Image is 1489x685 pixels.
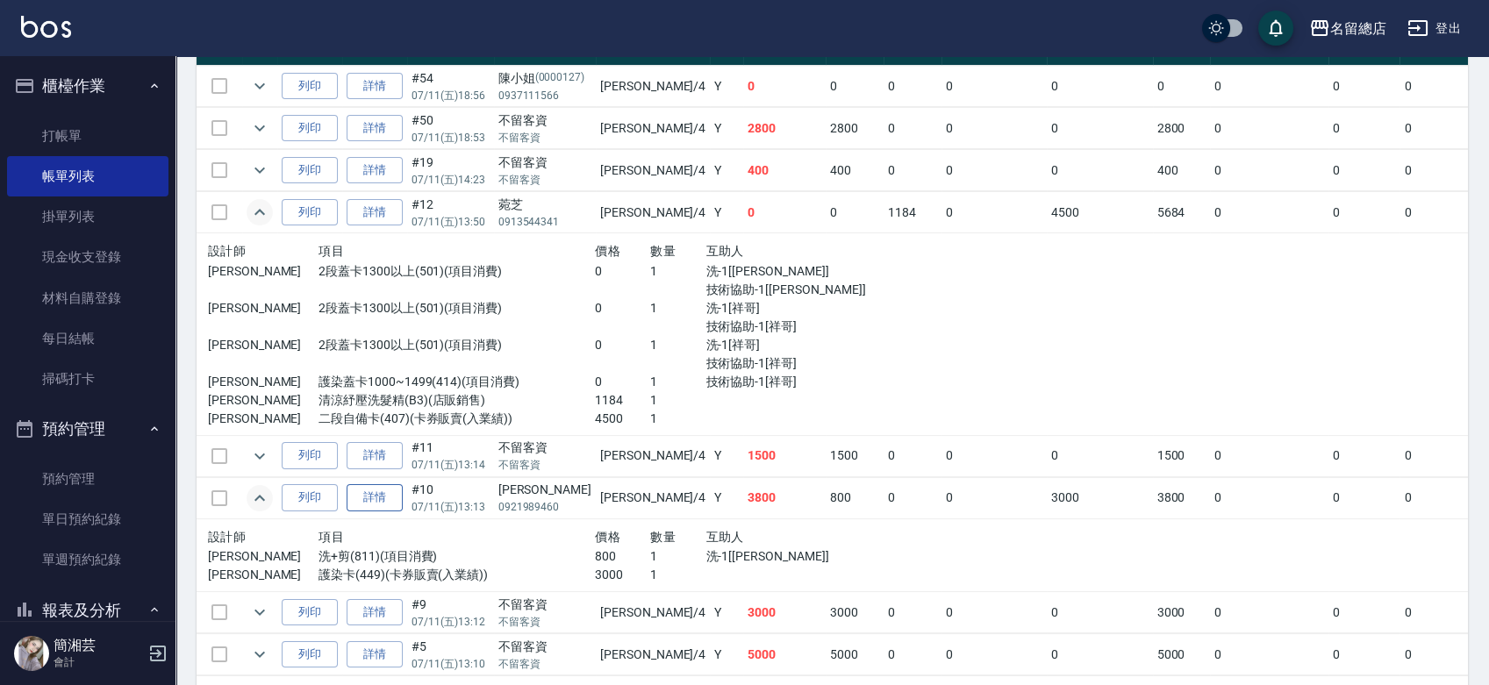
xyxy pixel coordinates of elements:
td: 0 [1210,435,1328,476]
p: 護染蓋卡1000~1499(414)(項目消費) [319,373,595,391]
td: 0 [941,66,1048,107]
a: 詳情 [347,484,403,511]
td: 400 [743,150,826,191]
button: 報表及分析 [7,588,168,633]
p: 洗+剪(811)(項目消費) [319,547,595,566]
td: 1184 [884,192,941,233]
button: expand row [247,199,273,225]
button: 列印 [282,199,338,226]
td: 2800 [743,108,826,149]
p: 不留客資 [498,457,591,473]
td: 0 [1328,592,1400,633]
td: 0 [884,634,941,675]
td: Y [710,66,743,107]
button: 列印 [282,157,338,184]
a: 掃碼打卡 [7,359,168,399]
td: 0 [1328,108,1400,149]
p: 技術協助-1[祥哥] [705,354,871,373]
td: 3000 [1153,592,1211,633]
p: 07/11 (五) 13:12 [412,614,490,630]
td: 0 [826,192,884,233]
a: 每日結帳 [7,318,168,359]
button: 名留總店 [1302,11,1393,46]
td: 2800 [826,108,884,149]
td: 1500 [826,435,884,476]
td: Y [710,634,743,675]
p: 0937111566 [498,88,591,103]
p: 07/11 (五) 13:10 [412,656,490,672]
a: 詳情 [347,599,403,626]
p: 技術協助-1[[PERSON_NAME]] [705,281,871,299]
p: 洗-1[[PERSON_NAME]] [705,262,871,281]
p: 技術協助-1[祥哥] [705,373,871,391]
td: 3000 [826,592,884,633]
p: 1184 [595,391,650,410]
td: 0 [1047,435,1153,476]
td: [PERSON_NAME] /4 [596,66,710,107]
p: [PERSON_NAME] [208,336,319,354]
td: 5000 [1153,634,1211,675]
span: 價格 [595,244,620,258]
td: 400 [826,150,884,191]
p: 1 [650,299,705,318]
a: 詳情 [347,73,403,100]
div: 名留總店 [1330,18,1386,39]
td: 0 [1328,435,1400,476]
td: #54 [407,66,494,107]
td: #19 [407,150,494,191]
td: [PERSON_NAME] /4 [596,477,710,518]
td: 0 [884,66,941,107]
td: 0 [941,192,1048,233]
td: 0 [1047,66,1153,107]
td: [PERSON_NAME] /4 [596,435,710,476]
button: expand row [247,73,273,99]
td: 0 [826,66,884,107]
td: 0 [1047,108,1153,149]
a: 打帳單 [7,116,168,156]
td: 0 [1210,192,1328,233]
td: 0 [1210,634,1328,675]
td: 0 [1400,477,1484,518]
td: 0 [1210,592,1328,633]
td: 1500 [743,435,826,476]
p: [PERSON_NAME] [208,373,319,391]
button: 列印 [282,115,338,142]
td: 2800 [1153,108,1211,149]
p: 1 [650,336,705,354]
img: Person [14,636,49,671]
td: 0 [1328,634,1400,675]
p: 07/11 (五) 13:13 [412,499,490,515]
p: 二段自備卡(407)(卡券販賣(入業績)) [319,410,595,428]
div: 陳小姐 [498,69,591,88]
div: 菀芝 [498,196,591,214]
a: 詳情 [347,442,403,469]
button: save [1258,11,1293,46]
td: 0 [941,108,1048,149]
td: [PERSON_NAME] /4 [596,634,710,675]
a: 現金收支登錄 [7,237,168,277]
td: 0 [1400,634,1484,675]
td: 0 [884,435,941,476]
button: 列印 [282,641,338,668]
td: Y [710,592,743,633]
div: 不留客資 [498,638,591,656]
td: #10 [407,477,494,518]
button: 櫃檯作業 [7,63,168,109]
p: 0 [595,373,650,391]
td: #12 [407,192,494,233]
button: 列印 [282,73,338,100]
td: 5684 [1153,192,1211,233]
p: 清涼紓壓洗髮精(B3)(店販銷售) [319,391,595,410]
td: 0 [884,108,941,149]
p: 洗-1[[PERSON_NAME]] [705,547,871,566]
td: 0 [1210,477,1328,518]
p: [PERSON_NAME] [208,262,319,281]
td: 5000 [826,634,884,675]
td: #11 [407,435,494,476]
a: 材料自購登錄 [7,278,168,318]
p: 不留客資 [498,172,591,188]
td: 0 [1328,66,1400,107]
td: Y [710,150,743,191]
button: expand row [247,115,273,141]
td: 0 [884,477,941,518]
